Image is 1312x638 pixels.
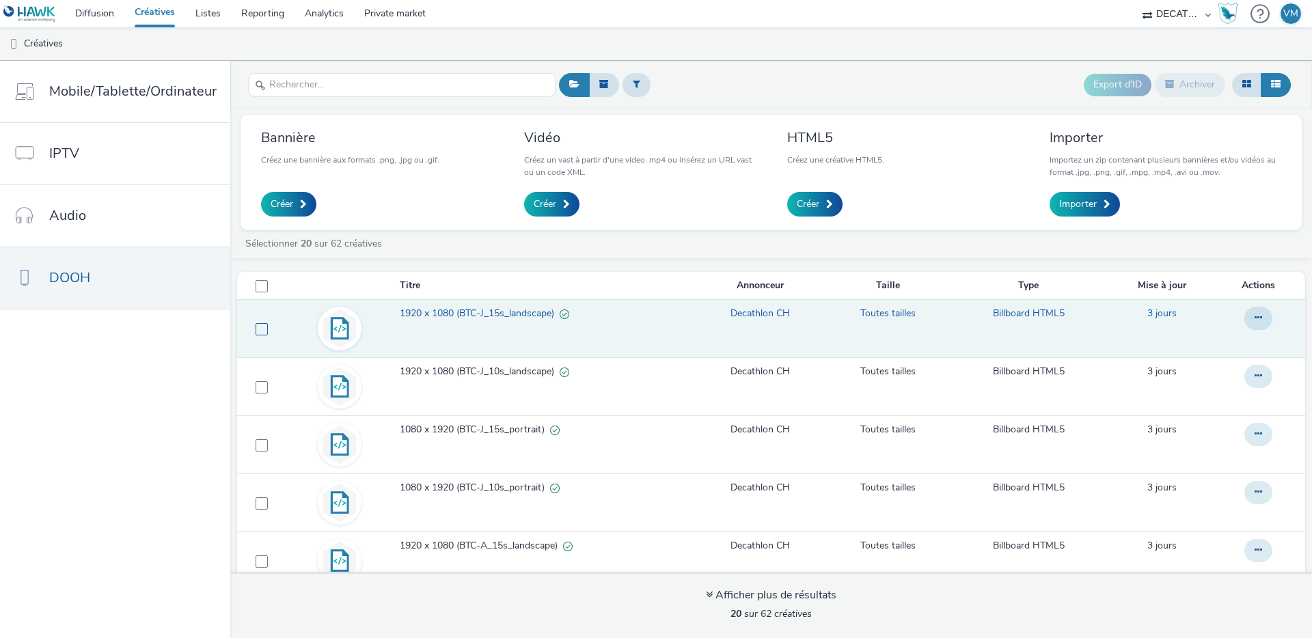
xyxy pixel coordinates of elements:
button: Liste [1261,73,1291,96]
div: Afficher plus de résultats [706,587,836,603]
a: Toutes tailles [860,307,916,320]
a: Créer [787,192,843,217]
a: Billboard HTML5 [993,481,1065,495]
a: Toutes tailles [860,481,916,495]
img: Hawk Academy [1218,3,1238,25]
div: Valide [560,307,569,321]
img: code.svg [320,425,359,464]
p: Créez une créative HTML5. [787,154,884,166]
img: code.svg [320,483,359,523]
a: Créer [524,192,579,217]
a: 1080 x 1920 (BTC-J_10s_portrait)Valide [400,481,693,501]
span: Créer [797,197,819,211]
a: 29 août 2025, 16:30 [1147,365,1177,378]
a: 29 août 2025, 16:31 [1147,307,1177,320]
a: Créer [261,192,316,217]
a: Billboard HTML5 [993,539,1065,553]
button: Archiver [1155,73,1225,96]
a: 29 août 2025, 16:29 [1147,539,1177,553]
a: Toutes tailles [860,539,916,553]
a: 29 août 2025, 16:29 [1147,481,1177,495]
a: Toutes tailles [860,423,916,436]
th: Type [950,272,1108,300]
a: 1920 x 1080 (BTC-J_10s_landscape)Valide [400,365,693,385]
a: 1920 x 1080 (BTC-A_15s_landscape)Valide [400,539,693,559]
th: Titre [398,272,694,300]
span: 1080 x 1920 (BTC-J_10s_portrait) [400,481,550,495]
img: code.svg [320,309,359,348]
a: 29 août 2025, 16:30 [1147,423,1177,436]
h3: Importer [1050,128,1281,147]
th: Taille [826,272,950,300]
a: Billboard HTML5 [993,365,1065,378]
div: Valide [560,365,569,379]
img: undefined Logo [3,5,56,23]
a: Sélectionner sur 62 créatives [244,237,387,250]
a: Billboard HTML5 [993,423,1065,436]
img: code.svg [320,541,359,581]
h3: HTML5 [787,128,884,147]
span: Audio [49,206,86,225]
a: Hawk Academy [1218,3,1244,25]
a: Importer [1050,192,1120,217]
input: Rechercher... [248,73,556,97]
h3: Bannière [261,128,439,147]
a: Decathlon CH [730,365,790,378]
th: Annonceur [694,272,826,300]
button: Grille [1232,73,1261,96]
div: VM [1283,3,1298,24]
a: Decathlon CH [730,423,790,436]
h3: Vidéo [524,128,756,147]
strong: 20 [301,237,312,250]
span: 1080 x 1920 (BTC-J_15s_portrait) [400,423,550,436]
span: Importer [1059,197,1097,211]
a: 1920 x 1080 (BTC-J_15s_landscape)Valide [400,307,693,327]
span: 1920 x 1080 (BTC-A_15s_landscape) [400,539,563,553]
span: Mobile/Tablette/Ordinateur [49,81,217,101]
span: IPTV [49,143,79,163]
span: DOOH [49,268,90,288]
span: 1920 x 1080 (BTC-J_15s_landscape) [400,307,560,320]
a: Decathlon CH [730,481,790,495]
p: Créez un vast à partir d'une video .mp4 ou insérez un URL vast ou un code XML. [524,154,756,178]
span: Créer [534,197,556,211]
a: Decathlon CH [730,539,790,553]
div: Valide [563,539,573,553]
a: Decathlon CH [730,307,790,320]
button: Export d'ID [1084,74,1151,96]
p: Créez une bannière aux formats .png, .jpg ou .gif. [261,154,439,166]
img: code.svg [320,367,359,406]
div: Valide [550,481,560,495]
span: 3 jours [1147,539,1177,552]
p: Importez un zip contenant plusieurs bannières et/ou vidéos au format .jpg, .png, .gif, .mpg, .mp4... [1050,154,1281,178]
span: Créer [271,197,293,211]
span: 3 jours [1147,365,1177,378]
strong: 20 [730,607,741,620]
span: 1920 x 1080 (BTC-J_10s_landscape) [400,365,560,378]
a: Toutes tailles [860,365,916,378]
span: 3 jours [1147,307,1177,320]
a: Billboard HTML5 [993,307,1065,320]
span: sur 62 créatives [730,607,812,620]
a: 1080 x 1920 (BTC-J_15s_portrait)Valide [400,423,693,443]
th: Actions [1216,272,1305,300]
img: dooh [7,38,20,51]
span: 3 jours [1147,481,1177,494]
div: Valide [550,423,560,437]
span: 3 jours [1147,423,1177,436]
th: Mise à jour [1108,272,1216,300]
